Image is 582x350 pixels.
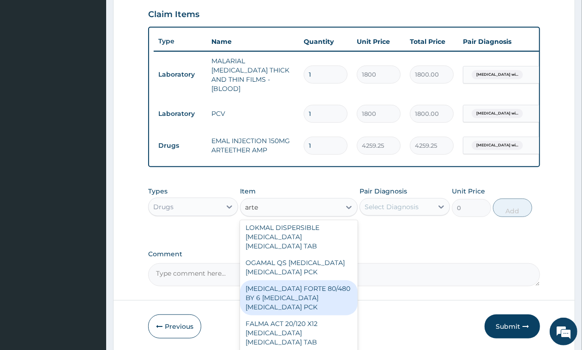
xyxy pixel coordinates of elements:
[405,32,458,51] th: Total Price
[360,187,407,196] label: Pair Diagnosis
[207,32,299,51] th: Name
[299,32,352,51] th: Quantity
[485,314,540,338] button: Submit
[48,52,155,64] div: Chat with us now
[240,254,358,280] div: OGAMAL QS [MEDICAL_DATA] [MEDICAL_DATA] PCK
[472,109,523,118] span: [MEDICAL_DATA] wi...
[151,5,174,27] div: Minimize live chat window
[207,132,299,159] td: EMAL INJECTION 150MG ARTEETHER AMP
[207,104,299,123] td: PCV
[352,32,405,51] th: Unit Price
[207,52,299,98] td: MALARIAL [MEDICAL_DATA] THICK AND THIN FILMS - [BLOOD]
[5,252,176,284] textarea: Type your message and hit 'Enter'
[240,187,256,196] label: Item
[472,141,523,150] span: [MEDICAL_DATA] wi...
[54,116,127,210] span: We're online!
[452,187,485,196] label: Unit Price
[154,66,207,83] td: Laboratory
[153,202,174,211] div: Drugs
[148,187,168,195] label: Types
[17,46,37,69] img: d_794563401_company_1708531726252_794563401
[154,137,207,154] td: Drugs
[148,250,540,258] label: Comment
[148,314,201,338] button: Previous
[472,70,523,79] span: [MEDICAL_DATA] wi...
[493,199,532,217] button: Add
[154,105,207,122] td: Laboratory
[458,32,560,51] th: Pair Diagnosis
[148,10,199,20] h3: Claim Items
[365,202,419,211] div: Select Diagnosis
[240,280,358,315] div: [MEDICAL_DATA] FORTE 80/480 BY 6 [MEDICAL_DATA] [MEDICAL_DATA] PCK
[154,33,207,50] th: Type
[240,219,358,254] div: LOKMAL DISPERSIBLE [MEDICAL_DATA] [MEDICAL_DATA] TAB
